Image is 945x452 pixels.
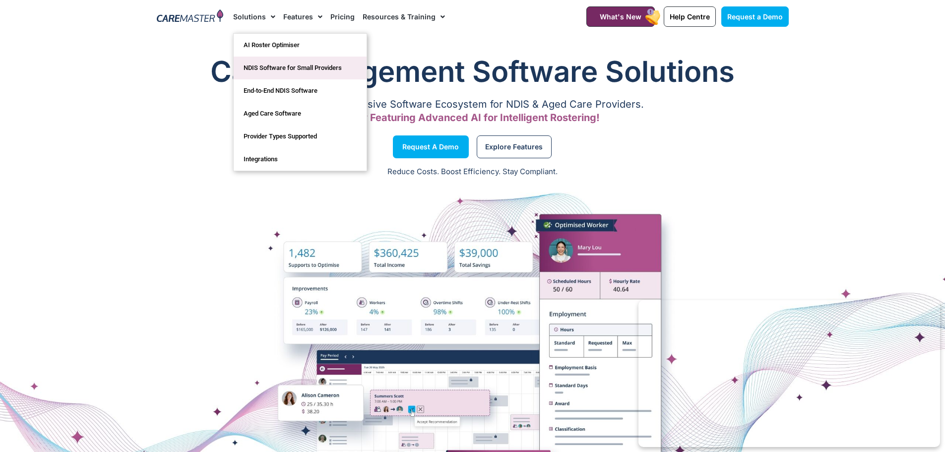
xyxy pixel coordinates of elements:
a: AI Roster Optimiser [234,34,367,57]
span: Help Centre [670,12,710,21]
a: Integrations [234,148,367,171]
h1: Care Management Software Solutions [157,52,789,91]
span: Explore Features [485,144,543,149]
a: What's New [586,6,655,27]
span: What's New [600,12,641,21]
a: Request a Demo [721,6,789,27]
a: Aged Care Software [234,102,367,125]
iframe: Popup CTA [638,300,940,447]
span: Now Featuring Advanced AI for Intelligent Rostering! [346,112,600,124]
p: A Comprehensive Software Ecosystem for NDIS & Aged Care Providers. [157,101,789,108]
img: CareMaster Logo [157,9,224,24]
a: Provider Types Supported [234,125,367,148]
span: Request a Demo [402,144,459,149]
ul: Solutions [233,33,367,171]
span: Request a Demo [727,12,783,21]
p: Reduce Costs. Boost Efficiency. Stay Compliant. [6,166,939,178]
a: NDIS Software for Small Providers [234,57,367,79]
a: End-to-End NDIS Software [234,79,367,102]
a: Explore Features [477,135,552,158]
a: Request a Demo [393,135,469,158]
a: Help Centre [664,6,716,27]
